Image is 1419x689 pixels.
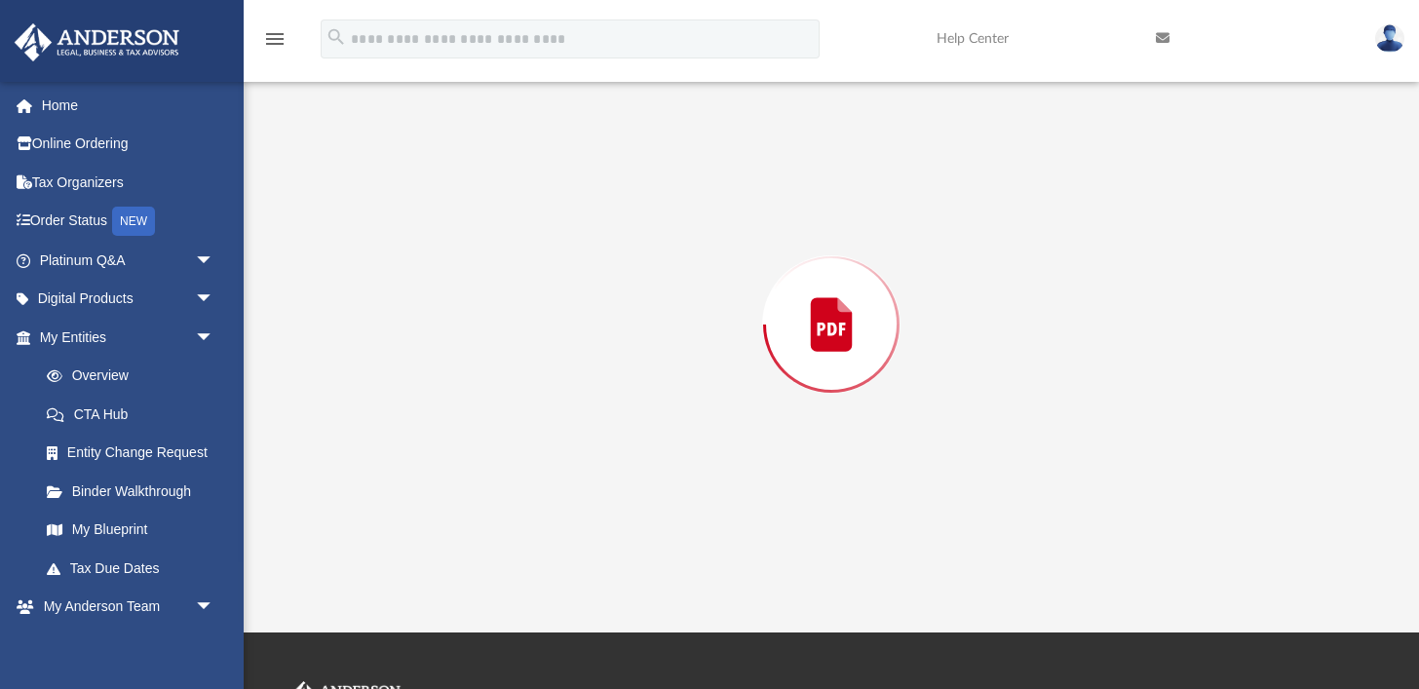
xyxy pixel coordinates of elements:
span: arrow_drop_down [195,588,234,628]
span: arrow_drop_down [195,318,234,358]
a: My Blueprint [27,511,234,550]
a: Tax Due Dates [27,549,244,588]
span: arrow_drop_down [195,280,234,320]
span: arrow_drop_down [195,241,234,281]
a: Binder Walkthrough [27,472,244,511]
i: menu [263,27,287,51]
div: Preview [302,21,1360,576]
a: Home [14,86,244,125]
img: User Pic [1375,24,1404,53]
a: CTA Hub [27,395,244,434]
a: Online Ordering [14,125,244,164]
img: Anderson Advisors Platinum Portal [9,23,185,61]
a: Entity Change Request [27,434,244,473]
a: My Entitiesarrow_drop_down [14,318,244,357]
i: search [326,26,347,48]
a: Digital Productsarrow_drop_down [14,280,244,319]
a: Tax Organizers [14,163,244,202]
a: Overview [27,357,244,396]
a: My Anderson Teamarrow_drop_down [14,588,234,627]
div: NEW [112,207,155,236]
a: menu [263,37,287,51]
a: Platinum Q&Aarrow_drop_down [14,241,244,280]
a: Order StatusNEW [14,202,244,242]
